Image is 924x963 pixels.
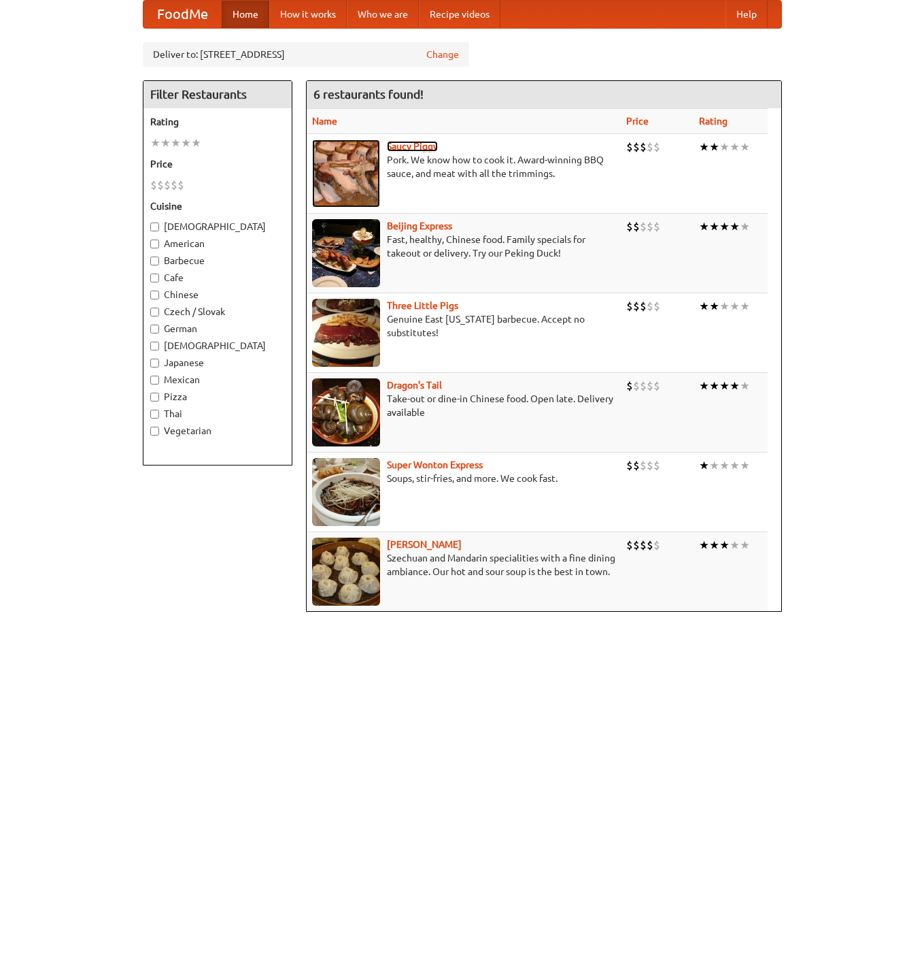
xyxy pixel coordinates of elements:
a: Dragon's Tail [387,380,442,391]
li: $ [640,538,647,553]
a: How it works [269,1,347,28]
li: ★ [699,458,709,473]
li: $ [647,378,653,393]
a: FoodMe [143,1,222,28]
li: ★ [699,140,709,154]
li: $ [653,140,660,154]
li: $ [150,178,157,193]
p: Pork. We know how to cook it. Award-winning BBQ sauce, and meat with all the trimmings. [312,153,616,180]
li: $ [626,219,633,234]
li: $ [647,538,653,553]
li: ★ [719,299,730,314]
li: ★ [709,140,719,154]
label: Thai [150,407,285,421]
li: $ [633,219,640,234]
li: ★ [730,299,740,314]
label: Mexican [150,373,285,387]
label: Cafe [150,271,285,284]
li: $ [626,378,633,393]
label: Czech / Slovak [150,305,285,319]
input: Chinese [150,291,159,299]
li: ★ [171,135,181,150]
li: $ [164,178,171,193]
li: ★ [719,219,730,234]
li: ★ [181,135,191,150]
li: $ [633,299,640,314]
img: littlepigs.jpg [312,299,380,367]
label: Barbecue [150,254,285,267]
input: [DEMOGRAPHIC_DATA] [150,223,159,231]
li: ★ [730,458,740,473]
input: Czech / Slovak [150,308,159,316]
li: ★ [699,538,709,553]
li: $ [640,458,647,473]
a: Three Little Pigs [387,300,458,311]
img: dragon.jpg [312,378,380,446]
li: $ [633,140,640,154]
li: ★ [719,378,730,393]
label: Vegetarian [150,424,285,438]
li: ★ [740,458,750,473]
p: Fast, healthy, Chinese food. Family specials for takeout or delivery. Try our Peking Duck! [312,233,616,260]
label: [DEMOGRAPHIC_DATA] [150,220,285,233]
p: Szechuan and Mandarin specialities with a fine dining ambiance. Our hot and sour soup is the best... [312,551,616,578]
li: $ [647,458,653,473]
input: Japanese [150,359,159,368]
li: ★ [740,140,750,154]
a: Who we are [347,1,419,28]
li: $ [626,140,633,154]
input: Mexican [150,376,159,385]
li: $ [647,299,653,314]
input: American [150,240,159,248]
li: ★ [709,458,719,473]
li: $ [640,378,647,393]
label: Chinese [150,288,285,301]
li: $ [647,140,653,154]
li: $ [653,219,660,234]
h5: Rating [150,115,285,129]
li: ★ [740,538,750,553]
li: $ [653,538,660,553]
li: $ [157,178,164,193]
label: Pizza [150,390,285,404]
b: Saucy Piggy [387,141,438,152]
li: $ [640,219,647,234]
a: Change [426,48,459,61]
label: German [150,322,285,336]
img: superwonton.jpg [312,458,380,526]
li: $ [640,299,647,314]
li: $ [653,378,660,393]
li: ★ [730,219,740,234]
li: ★ [730,140,740,154]
a: Recipe videos [419,1,500,28]
li: ★ [719,538,730,553]
a: [PERSON_NAME] [387,539,462,550]
li: $ [633,538,640,553]
a: Beijing Express [387,221,452,231]
input: German [150,325,159,333]
h4: Filter Restaurants [143,81,292,108]
ng-pluralize: 6 restaurants found! [313,88,424,101]
li: ★ [709,219,719,234]
li: $ [633,378,640,393]
h5: Cuisine [150,199,285,213]
input: [DEMOGRAPHIC_DATA] [150,342,159,350]
li: $ [626,538,633,553]
input: Thai [150,410,159,419]
input: Barbecue [150,257,159,265]
input: Cafe [150,274,159,282]
li: ★ [719,458,730,473]
a: Home [222,1,269,28]
li: ★ [150,135,160,150]
label: Japanese [150,356,285,370]
li: ★ [699,299,709,314]
li: ★ [740,378,750,393]
a: Name [312,116,337,127]
p: Take-out or dine-in Chinese food. Open late. Delivery available [312,392,616,419]
label: [DEMOGRAPHIC_DATA] [150,339,285,353]
a: Super Wonton Express [387,459,483,470]
li: $ [647,219,653,234]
